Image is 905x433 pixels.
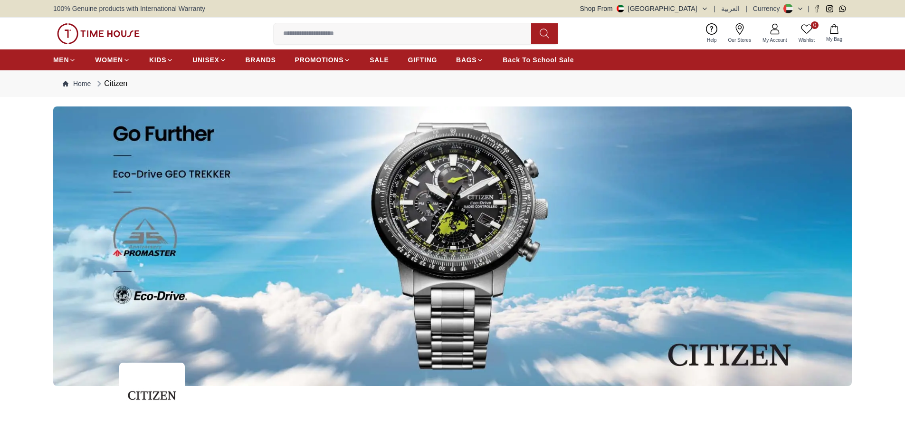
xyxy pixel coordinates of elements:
[53,51,76,68] a: MEN
[408,51,437,68] a: GIFTING
[63,79,91,88] a: Home
[370,51,389,68] a: SALE
[759,37,791,44] span: My Account
[295,51,351,68] a: PROMOTIONS
[408,55,437,65] span: GIFTING
[192,55,219,65] span: UNISEX
[95,55,123,65] span: WOMEN
[149,55,166,65] span: KIDS
[580,4,708,13] button: Shop From[GEOGRAPHIC_DATA]
[813,5,820,12] a: Facebook
[456,51,484,68] a: BAGS
[808,4,810,13] span: |
[246,51,276,68] a: BRANDS
[753,4,784,13] div: Currency
[795,37,819,44] span: Wishlist
[724,37,755,44] span: Our Stores
[820,22,848,45] button: My Bag
[826,5,833,12] a: Instagram
[119,363,185,428] img: ...
[714,4,716,13] span: |
[703,37,721,44] span: Help
[57,23,140,44] img: ...
[745,4,747,13] span: |
[95,51,130,68] a: WOMEN
[456,55,476,65] span: BAGS
[53,55,69,65] span: MEN
[503,51,574,68] a: Back To School Sale
[370,55,389,65] span: SALE
[822,36,846,43] span: My Bag
[721,4,740,13] button: العربية
[723,21,757,46] a: Our Stores
[503,55,574,65] span: Back To School Sale
[701,21,723,46] a: Help
[53,106,852,386] img: ...
[295,55,344,65] span: PROMOTIONS
[793,21,820,46] a: 0Wishlist
[149,51,173,68] a: KIDS
[811,21,819,29] span: 0
[53,70,852,97] nav: Breadcrumb
[839,5,846,12] a: Whatsapp
[617,5,624,12] img: United Arab Emirates
[192,51,226,68] a: UNISEX
[95,78,127,89] div: Citizen
[246,55,276,65] span: BRANDS
[53,4,205,13] span: 100% Genuine products with International Warranty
